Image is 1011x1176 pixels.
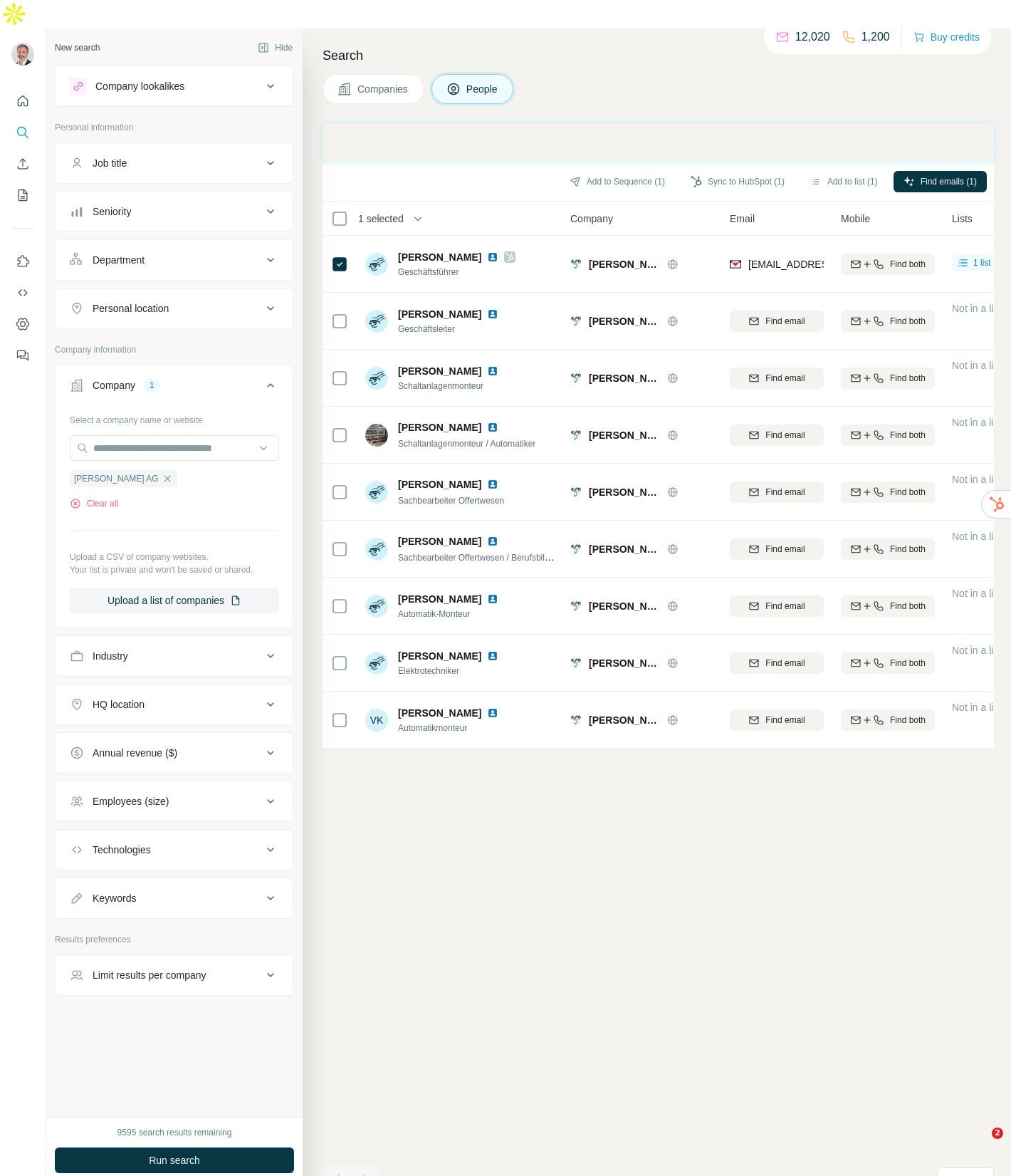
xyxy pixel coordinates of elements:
[841,311,935,332] button: Find both
[765,543,805,556] span: Find email
[398,250,481,264] span: [PERSON_NAME]
[730,538,824,560] button: Find email
[487,251,498,263] img: LinkedIn logo
[890,429,926,442] span: Find both
[70,563,279,576] p: Your list is private and won't be saved or shared.
[56,194,293,229] button: Seniority
[56,146,293,180] button: Job title
[589,599,660,613] span: [PERSON_NAME] AG
[841,254,935,275] button: Find both
[730,482,824,503] button: Find email
[841,595,935,617] button: Find both
[952,645,1001,656] span: Not in a list
[55,343,294,356] p: Company information
[11,120,34,145] button: Search
[93,794,169,808] div: Employees (size)
[487,707,498,719] img: LinkedIn logo
[487,308,498,320] img: LinkedIn logo
[952,474,1001,485] span: Not in a list
[398,649,481,663] span: [PERSON_NAME]
[952,588,1001,599] span: Not in a list
[11,249,34,274] button: Use Surfe on LinkedIn
[890,258,926,271] span: Find both
[861,28,890,46] p: 1,200
[589,542,660,556] span: [PERSON_NAME] AG
[963,1128,997,1162] iframe: Intercom live chat
[93,301,169,316] div: Personal location
[730,257,741,271] img: provider findymail logo
[11,343,34,368] button: Feedback
[730,709,824,731] button: Find email
[93,746,177,760] div: Annual revenue ($)
[398,608,504,620] span: Automatik-Monteur
[365,709,388,732] div: VK
[56,784,293,818] button: Employees (size)
[890,372,926,385] span: Find both
[365,538,388,561] img: Avatar
[56,291,293,326] button: Personal location
[921,175,977,188] span: Find emails (1)
[748,259,999,270] span: [EMAIL_ADDRESS][PERSON_NAME][DOMAIN_NAME]
[570,316,582,327] img: Logo of Elva AG
[56,687,293,722] button: HQ location
[800,171,888,192] button: Add to list (1)
[890,543,926,556] span: Find both
[730,311,824,332] button: Find email
[570,657,582,669] img: Logo of Elva AG
[70,497,118,510] button: Clear all
[56,639,293,673] button: Industry
[765,486,805,499] span: Find email
[365,652,388,675] img: Avatar
[55,121,294,134] p: Personal information
[365,424,388,447] img: Avatar
[841,709,935,731] button: Find both
[11,43,34,66] img: Avatar
[93,697,145,712] div: HQ location
[11,88,34,114] button: Quick start
[93,204,131,219] div: Seniority
[973,256,991,269] span: 1 list
[487,650,498,662] img: LinkedIn logo
[93,649,128,663] div: Industry
[841,482,935,503] button: Find both
[730,595,824,617] button: Find email
[570,543,582,555] img: Logo of Elva AG
[93,891,136,905] div: Keywords
[765,714,805,727] span: Find email
[398,266,515,279] span: Geschäftsführer
[11,280,34,306] button: Use Surfe API
[365,481,388,504] img: Avatar
[56,958,293,992] button: Limit results per company
[765,600,805,613] span: Find email
[144,379,160,392] div: 1
[398,496,504,506] span: Sachbearbeiter Offertwesen
[681,171,795,192] button: Sync to HubSpot (1)
[398,592,481,606] span: [PERSON_NAME]
[765,657,805,670] span: Find email
[398,477,481,491] span: [PERSON_NAME]
[560,171,675,192] button: Add to Sequence (1)
[466,82,499,96] span: People
[11,151,34,177] button: Enrich CSV
[11,182,34,208] button: My lists
[56,881,293,915] button: Keywords
[95,79,184,93] div: Company lookalikes
[365,367,388,390] img: Avatar
[323,46,994,66] h4: Search
[570,430,582,441] img: Logo of Elva AG
[149,1153,200,1167] span: Run search
[730,425,824,446] button: Find email
[487,479,498,490] img: LinkedIn logo
[398,534,481,548] span: [PERSON_NAME]
[890,315,926,328] span: Find both
[117,1126,232,1139] div: 9595 search results remaining
[487,365,498,377] img: LinkedIn logo
[589,371,660,385] span: [PERSON_NAME] AG
[93,378,135,392] div: Company
[93,968,206,982] div: Limit results per company
[841,538,935,560] button: Find both
[730,368,824,389] button: Find email
[93,843,151,857] div: Technologies
[70,551,279,563] p: Upload a CSV of company websites.
[74,472,159,485] span: [PERSON_NAME] AG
